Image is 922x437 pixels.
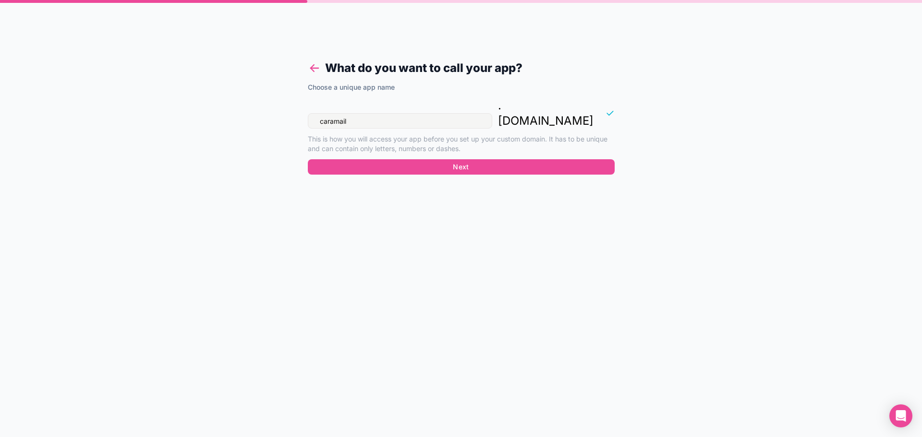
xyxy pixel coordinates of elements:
div: Open Intercom Messenger [889,404,912,427]
h1: What do you want to call your app? [308,59,615,77]
label: Choose a unique app name [308,83,395,92]
button: Next [308,159,615,175]
p: This is how you will access your app before you set up your custom domain. It has to be unique an... [308,134,615,154]
input: caramail [308,113,492,129]
p: . [DOMAIN_NAME] [498,98,594,129]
